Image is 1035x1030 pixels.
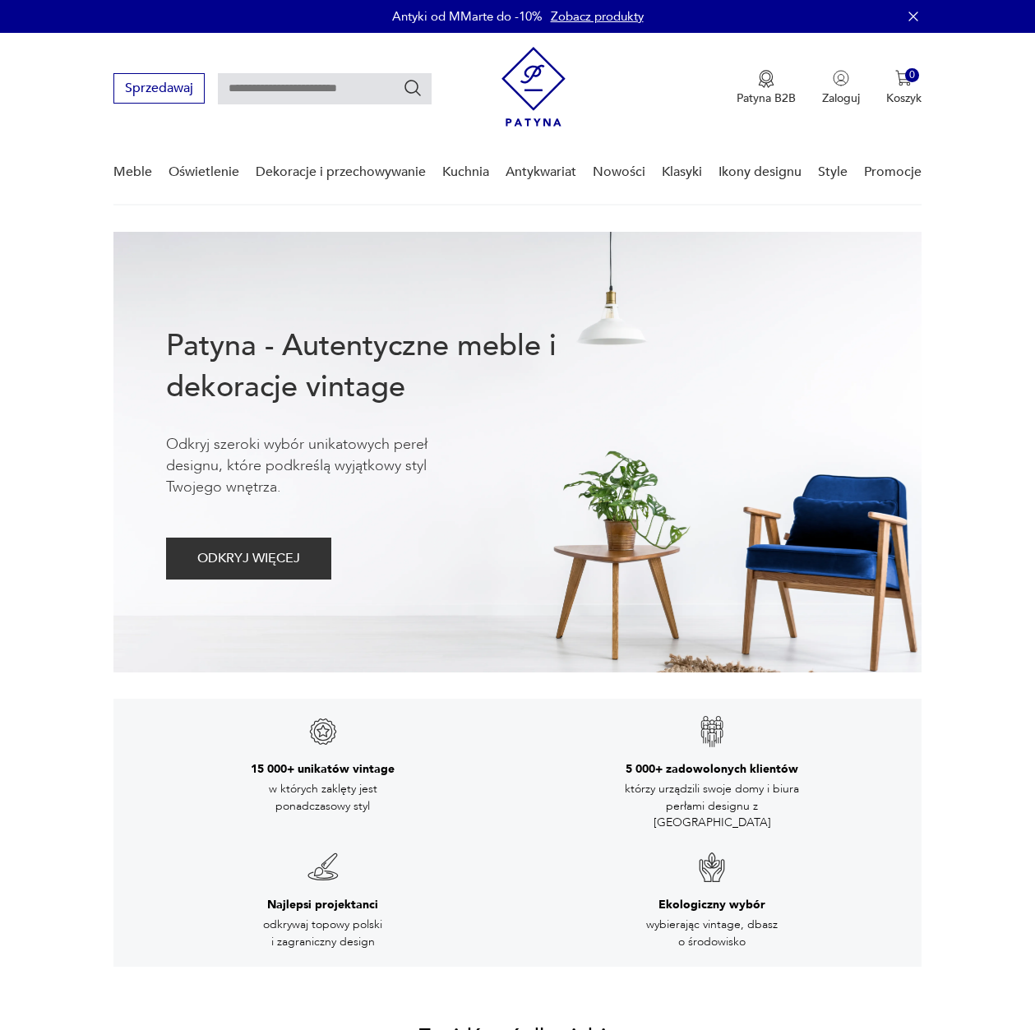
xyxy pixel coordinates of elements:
[822,90,860,106] p: Zaloguj
[307,715,340,748] img: Znak gwarancji jakości
[886,90,922,106] p: Koszyk
[593,141,645,204] a: Nowości
[905,68,919,82] div: 0
[737,90,796,106] p: Patyna B2B
[551,8,644,25] a: Zobacz produkty
[403,78,423,98] button: Szukaj
[506,141,576,204] a: Antykwariat
[251,761,395,778] h3: 15 000+ unikatów vintage
[256,141,426,204] a: Dekoracje i przechowywanie
[695,715,728,748] img: Znak gwarancji jakości
[233,917,414,950] p: odkrywaj topowy polski i zagraniczny design
[501,47,566,127] img: Patyna - sklep z meblami i dekoracjami vintage
[169,141,239,204] a: Oświetlenie
[895,70,912,86] img: Ikona koszyka
[695,851,728,884] img: Znak gwarancji jakości
[818,141,848,204] a: Style
[166,554,331,566] a: ODKRYJ WIĘCEJ
[267,897,378,913] h3: Najlepsi projektanci
[662,141,702,204] a: Klasyki
[758,70,774,88] img: Ikona medalu
[166,434,478,498] p: Odkryj szeroki wybór unikatowych pereł designu, które podkreślą wyjątkowy styl Twojego wnętrza.
[113,73,205,104] button: Sprzedawaj
[737,70,796,106] a: Ikona medaluPatyna B2B
[113,141,152,204] a: Meble
[113,84,205,95] a: Sprzedawaj
[737,70,796,106] button: Patyna B2B
[658,897,765,913] h3: Ekologiczny wybór
[886,70,922,106] button: 0Koszyk
[307,851,340,884] img: Znak gwarancji jakości
[233,781,414,815] p: w których zaklęty jest ponadczasowy styl
[166,538,331,580] button: ODKRYJ WIĘCEJ
[166,326,602,408] h1: Patyna - Autentyczne meble i dekoracje vintage
[392,8,543,25] p: Antyki od MMarte do -10%
[621,781,802,831] p: którzy urządzili swoje domy i biura perłami designu z [GEOGRAPHIC_DATA]
[864,141,922,204] a: Promocje
[621,917,802,950] p: wybierając vintage, dbasz o środowisko
[822,70,860,106] button: Zaloguj
[718,141,802,204] a: Ikony designu
[833,70,849,86] img: Ikonka użytkownika
[626,761,798,778] h3: 5 000+ zadowolonych klientów
[442,141,489,204] a: Kuchnia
